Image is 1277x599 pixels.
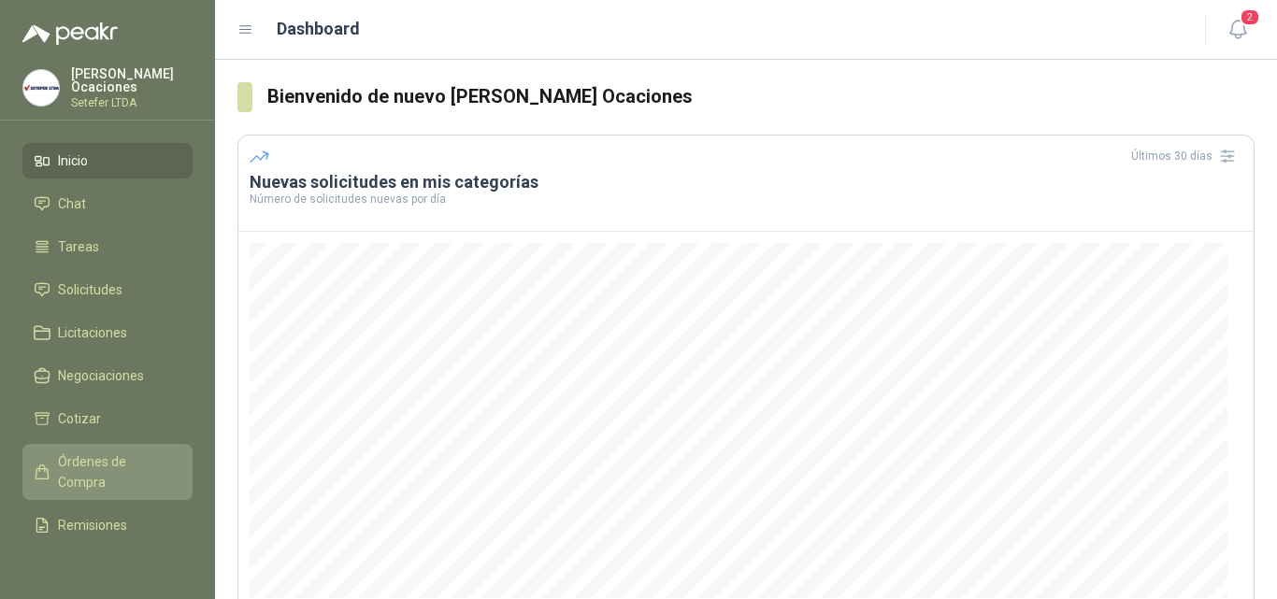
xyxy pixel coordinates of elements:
[58,236,99,257] span: Tareas
[22,550,193,586] a: Configuración
[58,408,101,429] span: Cotizar
[58,365,144,386] span: Negociaciones
[23,70,59,106] img: Company Logo
[58,150,88,171] span: Inicio
[58,515,127,535] span: Remisiones
[71,67,193,93] p: [PERSON_NAME] Ocaciones
[22,186,193,221] a: Chat
[277,16,360,42] h1: Dashboard
[22,358,193,393] a: Negociaciones
[1131,141,1242,171] div: Últimos 30 días
[1240,8,1260,26] span: 2
[22,272,193,307] a: Solicitudes
[22,444,193,500] a: Órdenes de Compra
[267,82,1255,111] h3: Bienvenido de nuevo [PERSON_NAME] Ocaciones
[22,507,193,543] a: Remisiones
[71,97,193,108] p: Setefer LTDA
[58,279,122,300] span: Solicitudes
[250,171,1242,193] h3: Nuevas solicitudes en mis categorías
[58,322,127,343] span: Licitaciones
[22,229,193,264] a: Tareas
[250,193,1242,205] p: Número de solicitudes nuevas por día
[58,451,175,492] span: Órdenes de Compra
[22,143,193,178] a: Inicio
[58,193,86,214] span: Chat
[22,315,193,350] a: Licitaciones
[1221,13,1255,47] button: 2
[22,22,118,45] img: Logo peakr
[22,401,193,436] a: Cotizar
